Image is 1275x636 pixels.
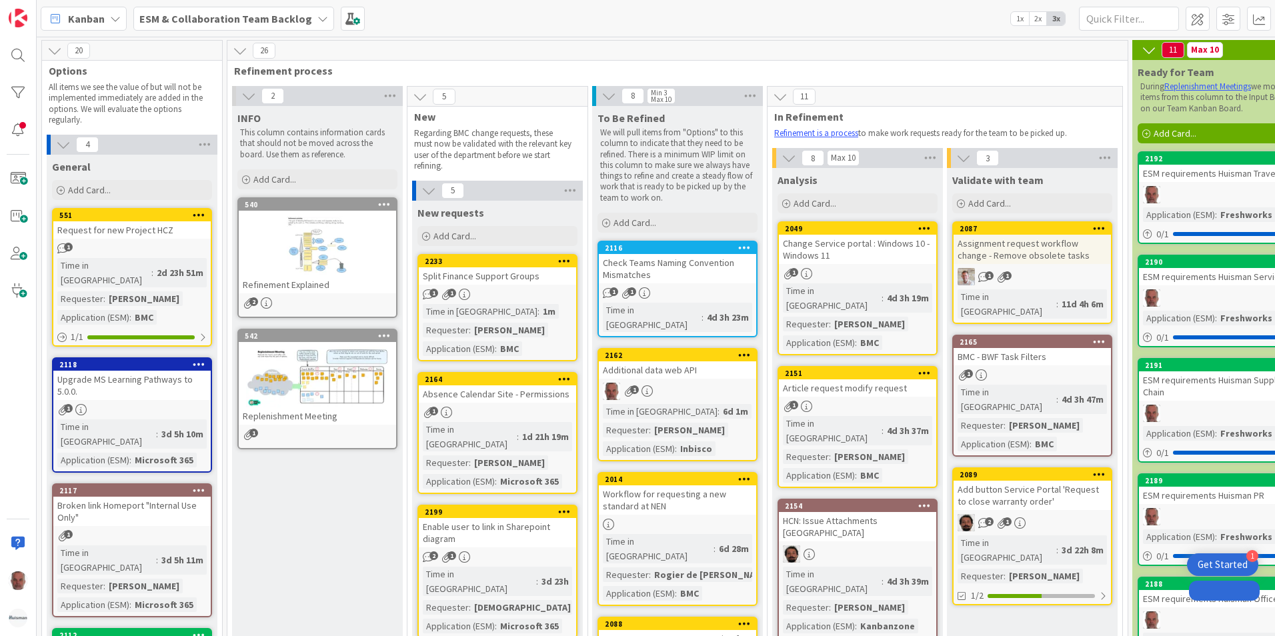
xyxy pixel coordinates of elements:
div: Time in [GEOGRAPHIC_DATA] [57,258,151,287]
span: 0 / 1 [1156,549,1169,563]
img: HB [603,383,620,400]
img: HB [1143,508,1160,525]
span: Add Card... [433,230,476,242]
span: 1 [790,401,798,409]
span: : [129,453,131,467]
div: Inbisco [677,441,716,456]
div: [PERSON_NAME] [105,579,183,593]
span: Kanban [68,11,105,27]
div: Time in [GEOGRAPHIC_DATA] [783,567,882,596]
div: Requester [783,449,829,464]
span: : [1056,392,1058,407]
span: : [1215,311,1217,325]
div: Time in [GEOGRAPHIC_DATA] [423,422,517,451]
span: : [1056,543,1058,557]
span: 2 [429,551,438,560]
div: AC [779,545,936,563]
span: Options [49,64,205,77]
span: Add Card... [1154,127,1196,139]
span: 1 [64,530,73,539]
span: Ready for Team [1138,65,1214,79]
div: 6d 28m [716,541,752,556]
div: 3d 5h 10m [158,427,207,441]
div: Check Teams Naming Convention Mismatches [599,254,756,283]
div: 2116 [605,243,756,253]
div: Requester [423,323,469,337]
span: 1 / 1 [71,330,83,344]
div: BMC [131,310,157,325]
div: Min 3 [651,89,667,96]
span: : [1215,426,1217,441]
span: 0 / 1 [1156,227,1169,241]
span: 1 [630,385,639,394]
div: Absence Calendar Site - Permissions [419,385,576,403]
span: : [855,468,857,483]
div: Enable user to link in Sharepoint diagram [419,518,576,547]
span: 5 [441,183,464,199]
div: 2d 23h 51m [153,265,207,280]
span: 1 [447,289,456,297]
span: In Refinement [774,110,1106,123]
div: 2087Assignment request workflow change - Remove obsolete tasks [954,223,1111,264]
div: Time in [GEOGRAPHIC_DATA] [57,545,156,575]
span: 1 [627,287,636,296]
span: : [1215,207,1217,222]
div: 3d 23h [538,574,572,589]
div: Request for new Project HCZ [53,221,211,239]
div: 2117Broken link Homeport "Internal Use Only" [53,485,211,526]
div: Requester [783,317,829,331]
span: Add Card... [794,197,836,209]
div: HB [599,383,756,400]
span: 1 [249,429,258,437]
div: 2233 [419,255,576,267]
img: Rd [958,268,975,285]
div: 2151Article request modify request [779,367,936,397]
div: Workflow for requesting a new standard at NEN [599,485,756,515]
div: Time in [GEOGRAPHIC_DATA] [423,567,536,596]
span: Add Card... [68,184,111,196]
div: 2049 [779,223,936,235]
span: Validate with team [952,173,1044,187]
div: Application (ESM) [603,441,675,456]
span: Analysis [778,173,818,187]
div: Change Service portal : Windows 10 - Windows 11 [779,235,936,264]
div: Application (ESM) [423,474,495,489]
span: : [702,310,704,325]
div: 542Replenishment Meeting [239,330,396,425]
div: [PERSON_NAME] [1006,418,1083,433]
div: Additional data web API [599,361,756,379]
div: 2117 [59,486,211,495]
span: 4 [76,137,99,153]
div: Microsoft 365 [131,453,197,467]
div: 540 [239,199,396,211]
p: This column contains information cards that should not be moved across the board. Use them as ref... [240,127,395,160]
div: 2164 [425,375,576,384]
div: Time in [GEOGRAPHIC_DATA] [603,404,718,419]
div: Rd [954,268,1111,285]
div: 2233 [425,257,576,266]
span: : [103,291,105,306]
span: 2x [1029,12,1047,25]
span: INFO [237,111,261,125]
div: 2117 [53,485,211,497]
div: BMC [1032,437,1057,451]
div: Rogier de [PERSON_NAME] [651,567,774,582]
b: ESM & Collaboration Team Backlog [139,12,312,25]
span: 0 / 1 [1156,446,1169,460]
span: 5 [433,89,455,105]
div: 2151 [779,367,936,379]
div: Broken link Homeport "Internal Use Only" [53,497,211,526]
div: BMC [857,468,882,483]
span: : [718,404,720,419]
div: 2162 [605,351,756,360]
div: Time in [GEOGRAPHIC_DATA] [783,416,882,445]
div: 2162Additional data web API [599,349,756,379]
div: 2087 [954,223,1111,235]
div: 2116Check Teams Naming Convention Mismatches [599,242,756,283]
div: 4d 3h 23m [704,310,752,325]
div: Article request modify request [779,379,936,397]
div: Microsoft 365 [497,474,562,489]
div: 2164Absence Calendar Site - Permissions [419,373,576,403]
span: : [537,304,539,319]
div: Application (ESM) [783,468,855,483]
